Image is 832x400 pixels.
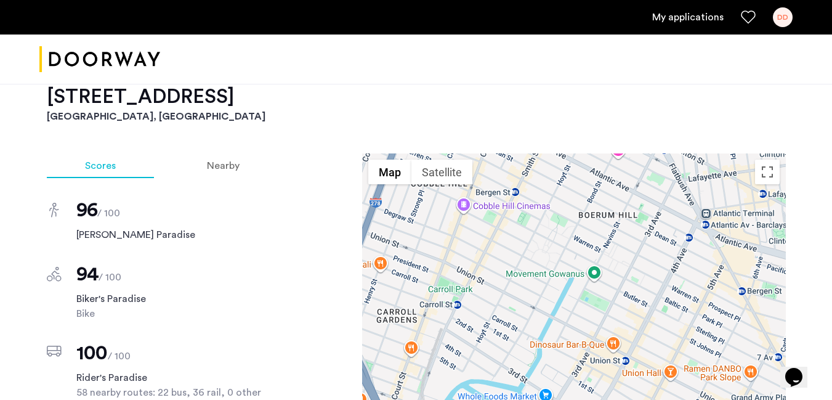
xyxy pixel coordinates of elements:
[780,351,820,388] iframe: chat widget
[411,160,472,184] button: Show satellite imagery
[755,160,780,184] button: Toggle fullscreen view
[47,84,786,109] h2: [STREET_ADDRESS]
[47,346,62,357] img: score
[39,36,160,83] a: Cazamio logo
[773,7,793,27] div: DD
[741,10,756,25] a: Favorites
[108,351,131,361] span: / 100
[76,227,278,242] span: [PERSON_NAME] Paradise
[76,385,278,400] span: 58 nearby routes: 22 bus, 36 rail, 0 other
[47,267,62,282] img: score
[99,272,121,282] span: / 100
[76,292,278,306] span: Biker's Paradise
[652,10,724,25] a: My application
[49,203,59,218] img: score
[76,343,108,363] span: 100
[39,36,160,83] img: logo
[76,200,98,220] span: 96
[207,161,240,171] span: Nearby
[76,264,99,284] span: 94
[85,161,116,171] span: Scores
[76,306,278,321] span: Bike
[368,160,411,184] button: Show street map
[47,109,786,124] h3: [GEOGRAPHIC_DATA], [GEOGRAPHIC_DATA]
[97,208,120,218] span: / 100
[76,370,278,385] span: Rider's Paradise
